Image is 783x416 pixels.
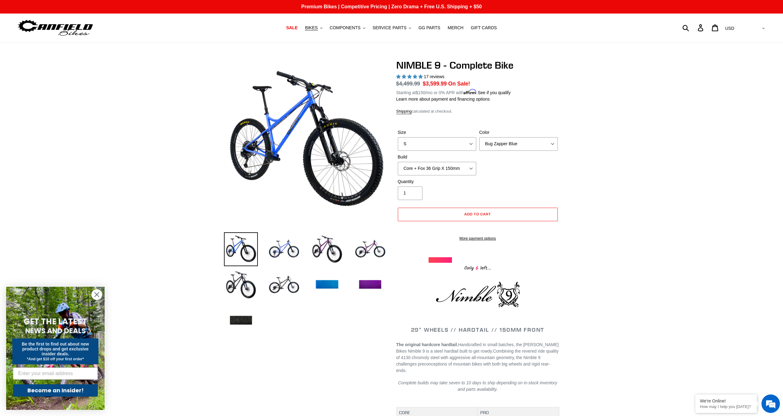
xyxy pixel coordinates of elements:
[330,25,361,30] span: COMPONENTS
[305,25,318,30] span: BIKES
[224,304,258,338] img: Load image into Gallery viewer, NIMBLE 9 - Complete Bike
[310,268,344,302] img: Load image into Gallery viewer, NIMBLE 9 - Complete Bike
[478,90,511,95] a: See if you qualify - Learn more about Affirm Financing (opens in modal)
[25,326,86,336] span: NEWS AND DEALS
[302,24,325,32] button: BIKES
[353,232,387,266] img: Load image into Gallery viewer, NIMBLE 9 - Complete Bike
[398,129,476,136] label: Size
[13,367,98,380] input: Enter your email address
[411,326,545,333] span: 29" WHEELS // HARDTAIL // 150MM FRONT
[700,404,752,409] p: How may I help you today?
[22,342,89,356] span: Be the first to find out about new product drops and get exclusive insider deals.
[448,80,470,88] span: On Sale!
[479,129,558,136] label: Color
[17,18,94,38] img: Canfield Bikes
[310,232,344,266] img: Load image into Gallery viewer, NIMBLE 9 - Complete Bike
[267,268,301,302] img: Load image into Gallery viewer, NIMBLE 9 - Complete Bike
[224,232,258,266] img: Load image into Gallery viewer, NIMBLE 9 - Complete Bike
[396,109,412,114] a: Shipping
[396,88,511,96] p: Starting at /mo or 0% APR with .
[327,24,368,32] button: COMPONENTS
[224,268,258,302] img: Load image into Gallery viewer, NIMBLE 9 - Complete Bike
[429,263,527,272] div: Only left...
[424,74,444,79] span: 17 reviews
[445,24,466,32] a: MERCH
[398,236,558,241] a: More payment options
[416,90,425,95] span: $150
[448,25,463,30] span: MERCH
[415,24,443,32] a: GG PARTS
[283,24,301,32] a: SALE
[396,342,559,354] span: Handcrafted in small batches, the [PERSON_NAME] Bikes Nimble 9 is a steel hardtail built to get r...
[353,268,387,302] img: Load image into Gallery viewer, NIMBLE 9 - Complete Bike
[396,81,420,87] s: $4,499.99
[468,24,500,32] a: GIFT CARDS
[474,264,480,272] span: 6
[398,154,476,160] label: Build
[396,74,424,79] span: 4.88 stars
[267,232,301,266] img: Load image into Gallery viewer, NIMBLE 9 - Complete Bike
[396,342,458,347] strong: The original hardcore hardtail.
[700,398,752,403] div: We're Online!
[24,316,87,327] span: GET THE LATEST
[13,384,98,397] button: Become an Insider!
[396,59,559,71] h1: NIMBLE 9 - Complete Bike
[418,25,440,30] span: GG PARTS
[27,357,84,361] span: *And get $10 off your first order*
[423,81,447,87] span: $3,599.99
[286,25,298,30] span: SALE
[398,178,476,185] label: Quantity
[398,208,558,221] button: Add to cart
[396,97,490,102] a: Learn more about payment and financing options
[471,25,497,30] span: GIFT CARDS
[686,21,701,34] input: Search
[464,89,477,94] span: Affirm
[370,24,414,32] button: SERVICE PARTS
[464,212,491,216] span: Add to cart
[396,108,559,114] div: calculated at checkout.
[91,289,102,300] button: Close dialog
[373,25,406,30] span: SERVICE PARTS
[398,380,557,392] em: Complete builds may take seven to 10 days to ship depending on in-stock inventory and parts avail...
